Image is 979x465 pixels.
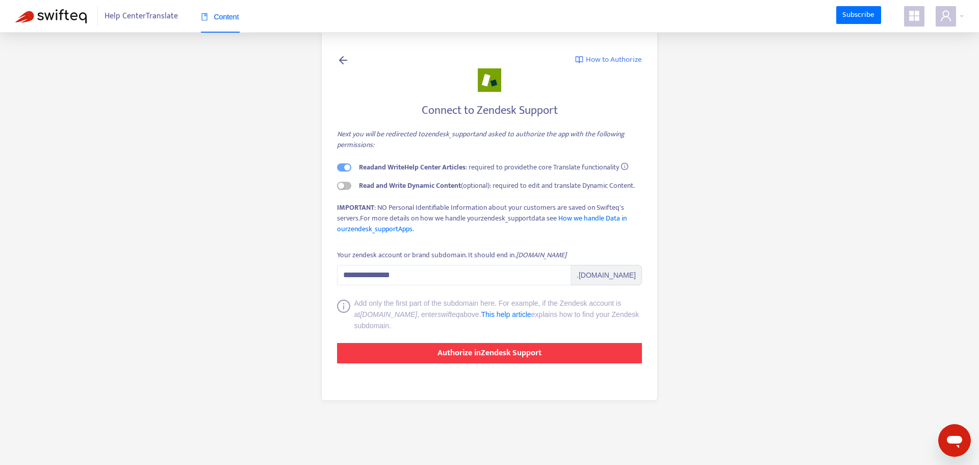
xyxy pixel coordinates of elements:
[354,298,642,331] div: Add only the first part of the subdomain here. For example, if the Zendesk account is at , enter ...
[105,7,178,26] span: Help Center Translate
[575,54,642,66] a: How to Authorize
[621,163,628,170] span: info-circle
[360,310,417,319] i: [DOMAIN_NAME]
[478,68,501,92] img: zendesk_support.png
[337,202,642,234] div: : NO Personal Identifiable Information about your customers are saved on Swifteq's servers.
[337,250,566,261] div: Your zendesk account or brand subdomain. It should end in
[337,300,350,331] span: info-circle
[437,346,542,360] strong: Authorize in Zendesk Support
[15,9,87,23] img: Swifteq
[337,212,627,235] span: For more details on how we handle your zendesk_support data see .
[337,202,374,213] strong: IMPORTANT
[359,161,619,173] span: : required to provide the core Translate functionality
[938,424,971,457] iframe: Button to launch messaging window
[908,10,920,22] span: appstore
[481,310,531,319] a: This help article
[359,180,635,191] span: (optional): required to edit and translate Dynamic Content.
[575,56,583,64] img: image-link
[836,6,881,25] a: Subscribe
[359,161,466,173] strong: Read and Write Help Center Articles
[201,13,208,20] span: book
[940,10,952,22] span: user
[437,310,460,319] i: swifteq
[337,104,642,117] h4: Connect to Zendesk Support
[586,54,642,66] span: How to Authorize
[337,128,625,151] i: Next you will be redirected to zendesk_support and asked to authorize the app with the following ...
[571,265,642,285] span: .[DOMAIN_NAME]
[359,180,461,191] strong: Read and Write Dynamic Content
[514,249,566,261] i: .[DOMAIN_NAME]
[337,212,627,235] a: How we handle Data in ourzendesk_supportApps
[337,343,642,363] button: Authorize inZendesk Support
[201,13,239,21] span: Content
